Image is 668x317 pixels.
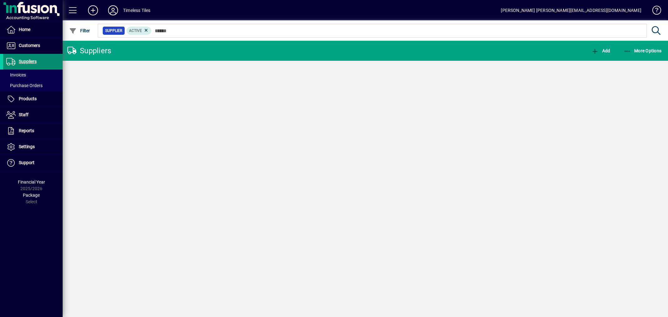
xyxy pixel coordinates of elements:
span: Customers [19,43,40,48]
span: Financial Year [18,179,45,184]
a: Staff [3,107,63,123]
span: Products [19,96,37,101]
a: Settings [3,139,63,155]
a: Customers [3,38,63,54]
span: Invoices [6,72,26,77]
span: Package [23,193,40,198]
span: Active [129,29,142,33]
div: Timeless Tiles [123,5,150,15]
a: Products [3,91,63,107]
div: Suppliers [67,46,111,56]
span: Suppliers [19,59,37,64]
span: Filter [69,28,90,33]
a: Knowledge Base [648,1,660,22]
span: Support [19,160,34,165]
a: Support [3,155,63,171]
button: Profile [103,5,123,16]
span: Settings [19,144,35,149]
a: Home [3,22,63,38]
button: Filter [68,25,92,36]
button: Add [590,45,612,56]
button: Add [83,5,103,16]
span: Add [591,48,610,53]
a: Reports [3,123,63,139]
span: Purchase Orders [6,83,43,88]
span: Staff [19,112,28,117]
span: Reports [19,128,34,133]
span: More Options [624,48,662,53]
a: Invoices [3,70,63,80]
a: Purchase Orders [3,80,63,91]
span: Home [19,27,30,32]
div: [PERSON_NAME] [PERSON_NAME][EMAIL_ADDRESS][DOMAIN_NAME] [501,5,641,15]
button: More Options [622,45,663,56]
span: Supplier [105,28,122,34]
mat-chip: Activation Status: Active [127,27,152,35]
